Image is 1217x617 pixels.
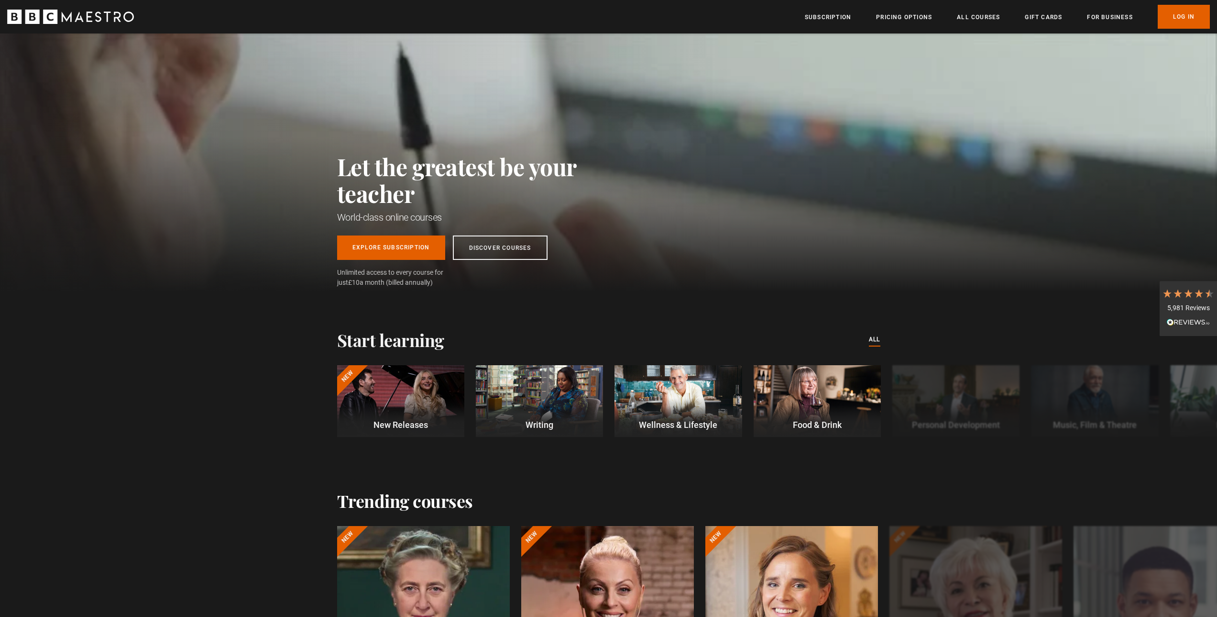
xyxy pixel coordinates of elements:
[754,365,881,437] a: Food & Drink
[348,279,360,286] span: £10
[1167,319,1210,325] img: REVIEWS.io
[1087,12,1132,22] a: For business
[876,12,932,22] a: Pricing Options
[453,236,548,260] a: Discover Courses
[892,418,1020,431] p: Personal Development
[1031,418,1158,431] p: Music, Film & Theatre
[337,330,444,350] h2: Start learning
[337,365,464,437] a: New New Releases
[337,418,464,431] p: New Releases
[957,12,1000,22] a: All Courses
[892,365,1020,437] a: Personal Development
[614,365,742,437] a: Wellness & Lifestyle
[1162,288,1215,299] div: 4.7 Stars
[7,10,134,24] svg: BBC Maestro
[1162,303,1215,313] div: 5,981 Reviews
[337,236,445,260] a: Explore Subscription
[1031,365,1158,437] a: Music, Film & Theatre
[337,211,619,224] h1: World-class online courses
[754,418,881,431] p: Food & Drink
[337,491,473,511] h2: Trending courses
[1158,5,1210,29] a: Log In
[1162,317,1215,329] div: Read All Reviews
[476,418,603,431] p: Writing
[1025,12,1062,22] a: Gift Cards
[614,418,742,431] p: Wellness & Lifestyle
[805,12,851,22] a: Subscription
[869,335,880,345] a: All
[337,268,466,288] span: Unlimited access to every course for just a month (billed annually)
[337,153,619,207] h2: Let the greatest be your teacher
[476,365,603,437] a: Writing
[1160,281,1217,337] div: 5,981 ReviewsRead All Reviews
[805,5,1210,29] nav: Primary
